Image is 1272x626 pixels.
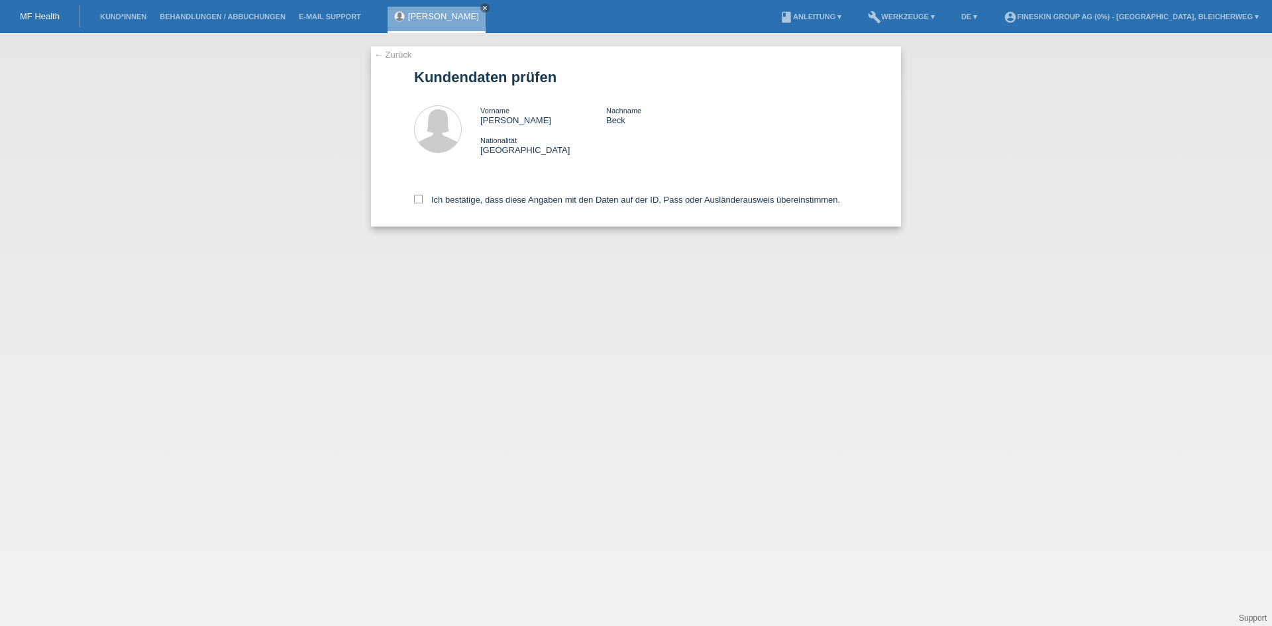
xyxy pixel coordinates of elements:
a: Behandlungen / Abbuchungen [153,13,292,21]
a: Kund*innen [93,13,153,21]
span: Vorname [480,107,509,115]
a: MF Health [20,11,60,21]
a: DE ▾ [955,13,984,21]
div: [PERSON_NAME] [480,105,606,125]
h1: Kundendaten prüfen [414,69,858,85]
span: Nationalität [480,136,517,144]
a: buildWerkzeuge ▾ [861,13,941,21]
i: close [482,5,488,11]
a: close [480,3,490,13]
div: Beck [606,105,732,125]
a: Support [1239,613,1267,623]
span: Nachname [606,107,641,115]
label: Ich bestätige, dass diese Angaben mit den Daten auf der ID, Pass oder Ausländerausweis übereinsti... [414,195,840,205]
i: book [780,11,793,24]
a: account_circleFineSkin Group AG (0%) - [GEOGRAPHIC_DATA], Bleicherweg ▾ [997,13,1265,21]
i: build [868,11,881,24]
a: ← Zurück [374,50,411,60]
div: [GEOGRAPHIC_DATA] [480,135,606,155]
a: [PERSON_NAME] [408,11,479,21]
a: E-Mail Support [292,13,368,21]
a: bookAnleitung ▾ [773,13,848,21]
i: account_circle [1004,11,1017,24]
